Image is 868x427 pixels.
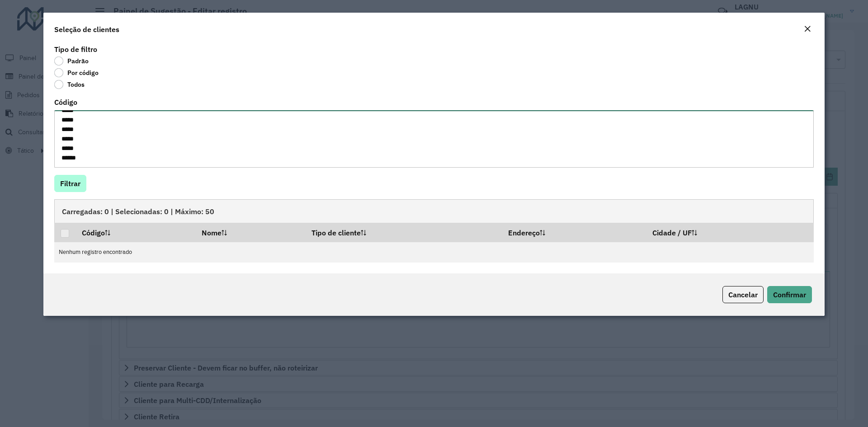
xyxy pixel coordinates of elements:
div: Carregadas: 0 | Selecionadas: 0 | Máximo: 50 [54,199,814,223]
th: Cidade / UF [646,223,814,242]
button: Confirmar [767,286,812,303]
th: Código [75,223,195,242]
button: Cancelar [722,286,764,303]
th: Tipo de cliente [306,223,502,242]
td: Nenhum registro encontrado [54,242,814,263]
label: Tipo de filtro [54,44,97,55]
button: Close [801,23,814,35]
label: Padrão [54,56,89,66]
label: Código [54,97,77,108]
label: Todos [54,80,85,89]
span: Confirmar [773,290,806,299]
button: Filtrar [54,175,86,192]
th: Endereço [502,223,646,242]
span: Cancelar [728,290,758,299]
h4: Seleção de clientes [54,24,119,35]
th: Nome [195,223,306,242]
em: Fechar [804,25,811,33]
label: Por código [54,68,99,77]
